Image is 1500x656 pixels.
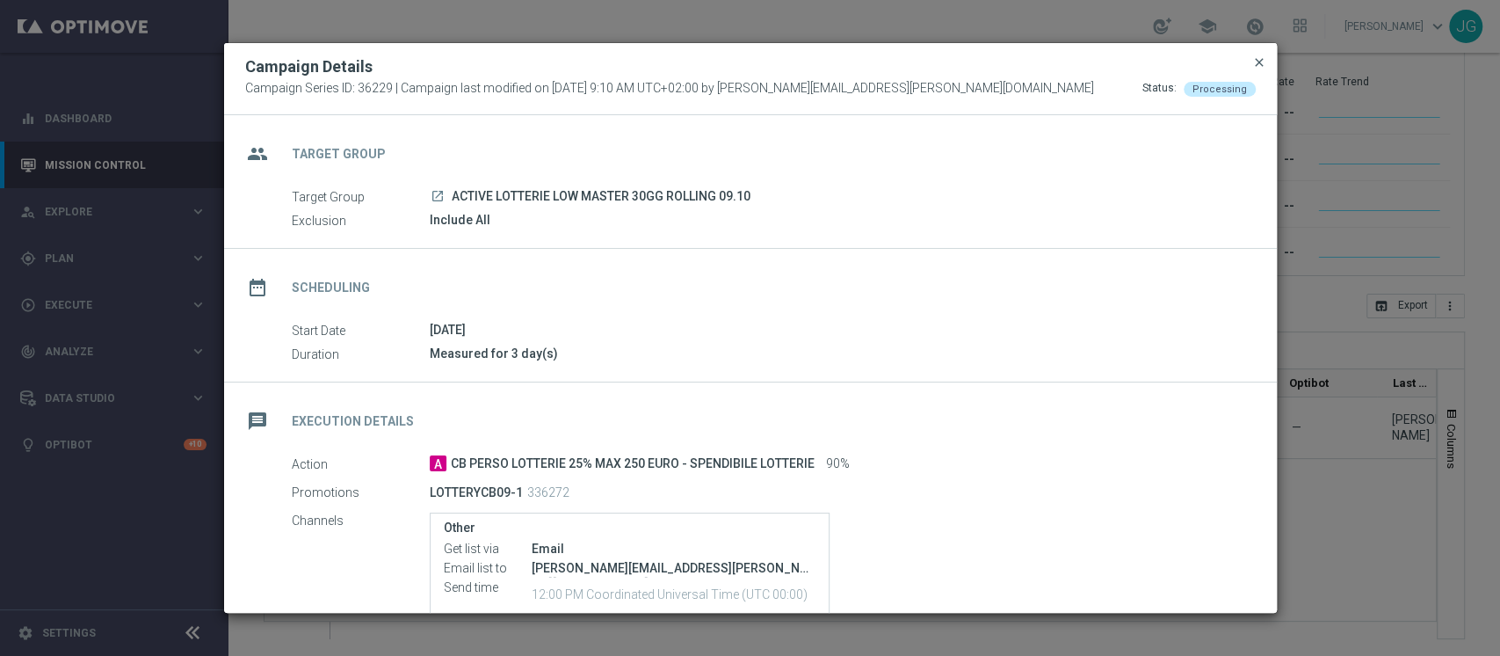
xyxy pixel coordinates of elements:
[444,521,815,536] label: Other
[1252,55,1266,69] span: close
[292,189,430,205] label: Target Group
[430,189,446,205] a: launch
[242,272,273,303] i: date_range
[532,559,815,577] div: [PERSON_NAME][EMAIL_ADDRESS][PERSON_NAME][DOMAIN_NAME]
[451,456,815,472] span: CB PERSO LOTTERIE 25% MAX 250 EURO - SPENDIBILE LOTTERIE
[826,456,850,472] span: 90%
[444,542,532,558] label: Get list via
[532,540,815,558] div: Email
[532,585,815,602] p: 12:00 PM Coordinated Universal Time (UTC 00:00)
[292,485,430,500] label: Promotions
[430,321,1243,339] div: [DATE]
[292,213,430,229] label: Exclusion
[245,81,1094,97] span: Campaign Series ID: 36229 | Campaign last modified on [DATE] 9:10 AM UTC+02:00 by [PERSON_NAME][E...
[444,561,532,577] label: Email list to
[292,346,430,362] label: Duration
[292,456,430,472] label: Action
[430,345,1243,362] div: Measured for 3 day(s)
[1192,84,1247,95] span: Processing
[292,513,430,528] label: Channels
[431,189,445,203] i: launch
[292,146,386,163] h2: Target Group
[430,456,446,471] span: A
[430,485,523,500] p: LOTTERYCB09-1
[245,56,373,77] h2: Campaign Details
[292,413,414,430] h2: Execution Details
[292,280,370,296] h2: Scheduling
[1142,81,1177,97] div: Status:
[444,580,532,596] label: Send time
[242,405,273,437] i: message
[430,211,1243,229] div: Include All
[242,138,273,170] i: group
[452,189,750,205] span: ACTIVE LOTTERIE LOW MASTER 30GG ROLLING 09.10
[292,323,430,339] label: Start Date
[1184,81,1256,95] colored-tag: Processing
[527,485,569,500] p: 336272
